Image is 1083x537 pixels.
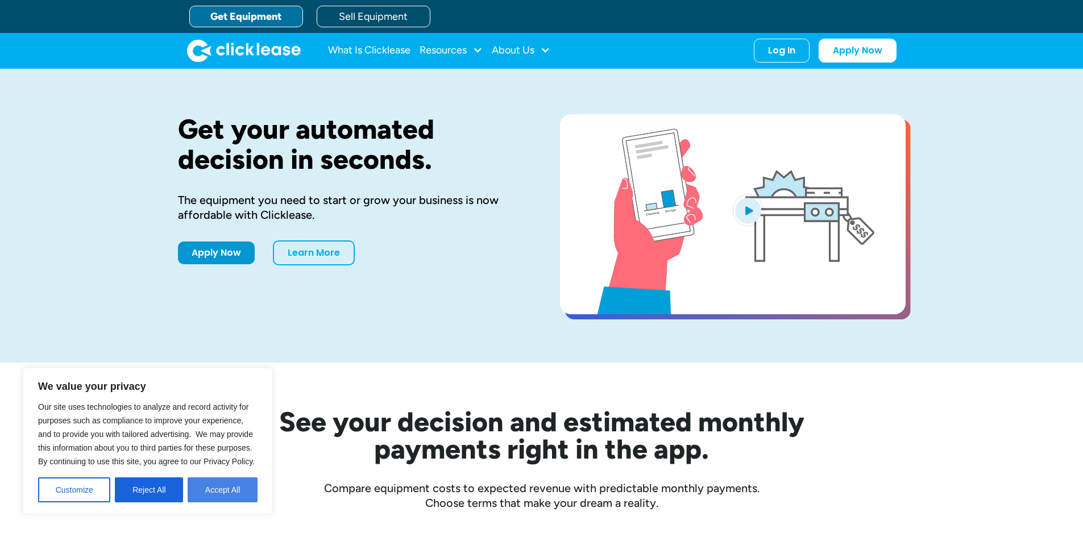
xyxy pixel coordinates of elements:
h1: Get your automated decision in seconds. [178,114,524,174]
div: We value your privacy [23,368,273,514]
span: Our site uses technologies to analyze and record activity for purposes such as compliance to impr... [38,402,255,466]
img: Blue play button logo on a light blue circular background [733,194,764,226]
button: Reject All [115,477,183,502]
img: Clicklease logo [187,39,301,62]
button: Customize [38,477,110,502]
a: Apply Now [819,39,897,63]
div: Compare equipment costs to expected revenue with predictable monthly payments. Choose terms that ... [178,481,906,510]
h2: See your decision and estimated monthly payments right in the app. [223,408,860,463]
a: Sell Equipment [317,6,430,27]
div: The equipment you need to start or grow your business is now affordable with Clicklease. [178,193,524,222]
a: Learn More [273,240,355,265]
div: Log In [768,45,795,56]
div: Resources [420,39,483,62]
button: Accept All [188,477,258,502]
div: About Us [492,39,550,62]
p: We value your privacy [38,380,258,393]
a: Get Equipment [189,6,303,27]
a: open lightbox [560,114,906,314]
a: What Is Clicklease [328,39,410,62]
a: Apply Now [178,242,255,264]
a: home [187,39,301,62]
